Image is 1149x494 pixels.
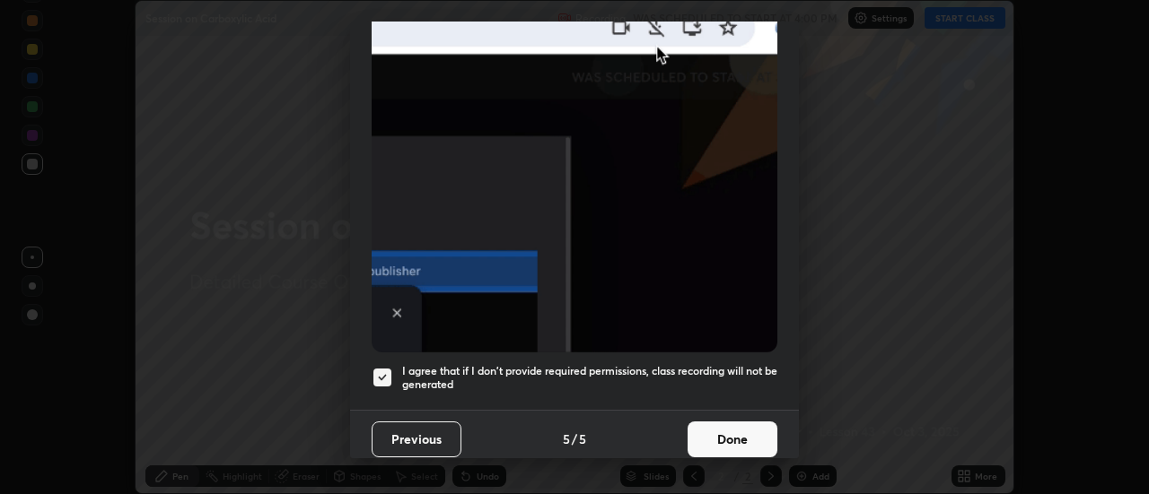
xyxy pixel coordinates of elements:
[572,429,577,448] h4: /
[579,429,586,448] h4: 5
[402,364,777,392] h5: I agree that if I don't provide required permissions, class recording will not be generated
[688,421,777,457] button: Done
[372,421,461,457] button: Previous
[563,429,570,448] h4: 5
